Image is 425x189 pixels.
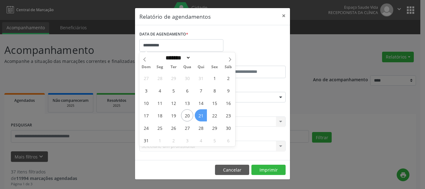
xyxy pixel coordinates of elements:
span: Setembro 6, 2025 [222,134,234,146]
button: Close [278,8,290,23]
span: Julho 27, 2025 [140,72,152,84]
span: Dom [139,65,153,69]
span: Qui [194,65,208,69]
span: Agosto 22, 2025 [208,109,221,121]
span: Agosto 9, 2025 [222,84,234,97]
button: Imprimir [251,165,286,175]
span: Julho 29, 2025 [167,72,180,84]
span: Agosto 26, 2025 [167,122,180,134]
select: Month [163,54,191,61]
span: Agosto 14, 2025 [195,97,207,109]
span: Setembro 3, 2025 [181,134,193,146]
span: Julho 30, 2025 [181,72,193,84]
h5: Relatório de agendamentos [139,12,211,21]
span: Agosto 6, 2025 [181,84,193,97]
span: Agosto 11, 2025 [154,97,166,109]
span: Setembro 1, 2025 [154,134,166,146]
span: Agosto 7, 2025 [195,84,207,97]
span: Agosto 27, 2025 [181,122,193,134]
span: Setembro 5, 2025 [208,134,221,146]
span: Sex [208,65,222,69]
span: Agosto 20, 2025 [181,109,193,121]
span: Agosto 19, 2025 [167,109,180,121]
span: Agosto 13, 2025 [181,97,193,109]
span: Ter [167,65,180,69]
span: Agosto 30, 2025 [222,122,234,134]
span: Seg [153,65,167,69]
span: Agosto 29, 2025 [208,122,221,134]
span: Agosto 18, 2025 [154,109,166,121]
span: Agosto 21, 2025 [195,109,207,121]
span: Julho 28, 2025 [154,72,166,84]
span: Agosto 4, 2025 [154,84,166,97]
span: Agosto 10, 2025 [140,97,152,109]
input: Year [191,54,211,61]
span: Setembro 2, 2025 [167,134,180,146]
span: Agosto 8, 2025 [208,84,221,97]
span: Agosto 15, 2025 [208,97,221,109]
span: Agosto 16, 2025 [222,97,234,109]
span: Julho 31, 2025 [195,72,207,84]
span: Agosto 31, 2025 [140,134,152,146]
span: Agosto 28, 2025 [195,122,207,134]
span: Agosto 2, 2025 [222,72,234,84]
span: Agosto 17, 2025 [140,109,152,121]
span: Agosto 25, 2025 [154,122,166,134]
span: Agosto 1, 2025 [208,72,221,84]
span: Agosto 23, 2025 [222,109,234,121]
span: Qua [180,65,194,69]
button: Cancelar [215,165,249,175]
label: DATA DE AGENDAMENTO [139,30,188,39]
span: Agosto 12, 2025 [167,97,180,109]
span: Agosto 5, 2025 [167,84,180,97]
span: Sáb [222,65,235,69]
span: Agosto 24, 2025 [140,122,152,134]
span: Setembro 4, 2025 [195,134,207,146]
span: Agosto 3, 2025 [140,84,152,97]
label: ATÉ [214,56,286,66]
